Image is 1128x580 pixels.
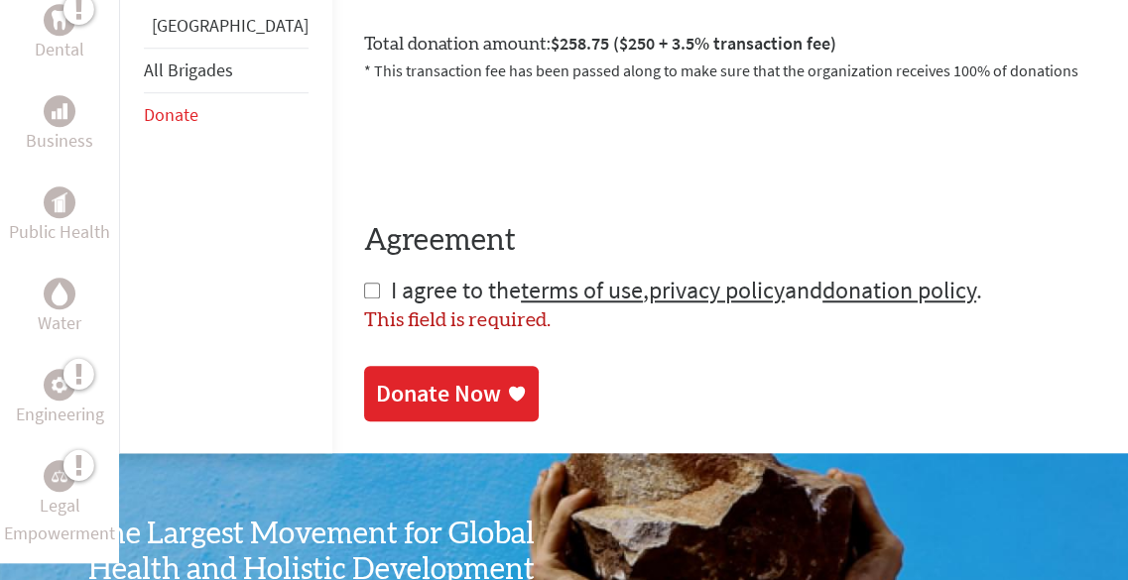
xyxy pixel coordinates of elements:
[376,378,501,409] div: Donate Now
[364,58,1096,82] p: * This transaction fee has been passed along to make sure that the organization receives 100% of ...
[144,103,198,126] a: Donate
[44,278,75,309] div: Water
[52,192,67,212] img: Public Health
[152,14,309,37] a: [GEOGRAPHIC_DATA]
[364,310,551,330] label: This field is required.
[26,127,93,155] p: Business
[44,460,75,492] div: Legal Empowerment
[52,11,67,30] img: Dental
[649,275,785,305] a: privacy policy
[144,48,309,93] li: All Brigades
[9,218,110,246] p: Public Health
[16,369,104,428] a: EngineeringEngineering
[364,366,539,421] a: Donate Now
[52,377,67,393] img: Engineering
[551,32,836,55] span: $258.75 ($250 + 3.5% transaction fee)
[4,492,115,547] p: Legal Empowerment
[822,275,976,305] a: donation policy
[38,278,81,337] a: WaterWater
[364,223,1096,259] h4: Agreement
[52,470,67,482] img: Legal Empowerment
[52,283,67,305] img: Water
[35,36,84,63] p: Dental
[38,309,81,337] p: Water
[44,369,75,401] div: Engineering
[9,186,110,246] a: Public HealthPublic Health
[364,30,836,58] label: Total donation amount:
[521,275,643,305] a: terms of use
[44,4,75,36] div: Dental
[16,401,104,428] p: Engineering
[144,58,233,81] a: All Brigades
[391,275,982,305] span: I agree to the , and .
[144,12,309,48] li: Panama
[35,4,84,63] a: DentalDental
[44,95,75,127] div: Business
[4,460,115,547] a: Legal EmpowermentLegal Empowerment
[52,103,67,119] img: Business
[144,93,309,137] li: Donate
[44,186,75,218] div: Public Health
[26,95,93,155] a: BusinessBusiness
[364,106,666,183] iframe: reCAPTCHA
